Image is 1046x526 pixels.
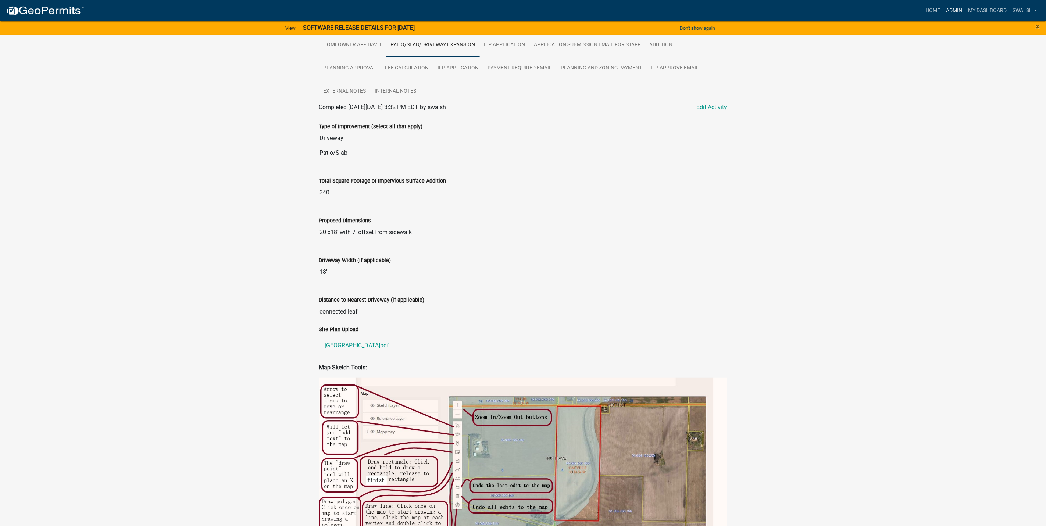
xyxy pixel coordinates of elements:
[319,33,386,57] a: Homeowner Affidavit
[319,258,391,263] label: Driveway Width (if applicable)
[386,33,480,57] a: Patio/Slab/Driveway Expansion
[647,57,704,80] a: ILP Approve Email
[1010,4,1040,18] a: swalsh
[480,33,530,57] a: ILP Application
[557,57,647,80] a: Planning and Zoning Payment
[319,57,381,80] a: Planning Approval
[319,364,367,371] strong: Map Sketch Tools:
[697,103,727,112] a: Edit Activity
[319,298,425,303] label: Distance to Nearest Driveway (if applicable)
[303,24,415,31] strong: SOFTWARE RELEASE DETAILS FOR [DATE]
[483,57,557,80] a: Payment Required Email
[319,327,359,332] label: Site Plan Upload
[433,57,483,80] a: ILP Application
[282,22,299,34] a: View
[371,80,421,103] a: Internal Notes
[965,4,1010,18] a: My Dashboard
[943,4,965,18] a: Admin
[1036,21,1040,32] span: ×
[319,179,446,184] label: Total Square Footage of Impervious Surface Addition
[922,4,943,18] a: Home
[1036,22,1040,31] button: Close
[319,218,371,223] label: Proposed Dimensions
[381,57,433,80] a: Fee Calculation
[319,124,423,129] label: Type of Improvement (select all that apply)
[645,33,677,57] a: Addition
[530,33,645,57] a: Application Submission Email for Staff
[319,104,446,111] span: Completed [DATE][DATE] 3:32 PM EDT by swalsh
[677,22,718,34] button: Don't show again
[319,337,727,354] a: [GEOGRAPHIC_DATA]pdf
[319,80,371,103] a: External Notes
